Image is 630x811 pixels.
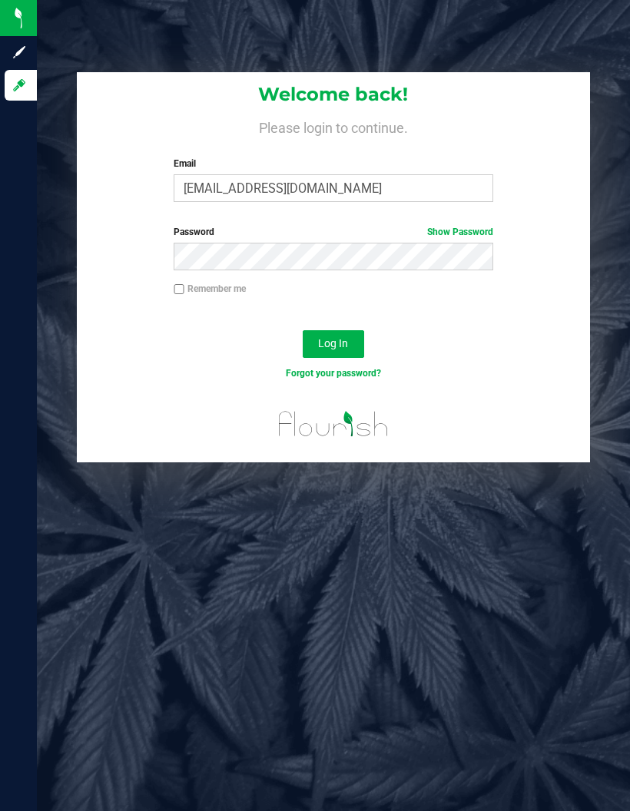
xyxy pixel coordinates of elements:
label: Email [174,157,493,170]
span: Log In [318,337,348,349]
h1: Welcome back! [77,84,590,104]
a: Forgot your password? [286,368,381,379]
a: Show Password [427,227,493,237]
button: Log In [303,330,364,358]
inline-svg: Sign up [12,45,27,60]
inline-svg: Log in [12,78,27,93]
h4: Please login to continue. [77,117,590,135]
img: flourish_logo.svg [269,396,397,452]
label: Remember me [174,282,246,296]
span: Password [174,227,214,237]
input: Remember me [174,284,184,295]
